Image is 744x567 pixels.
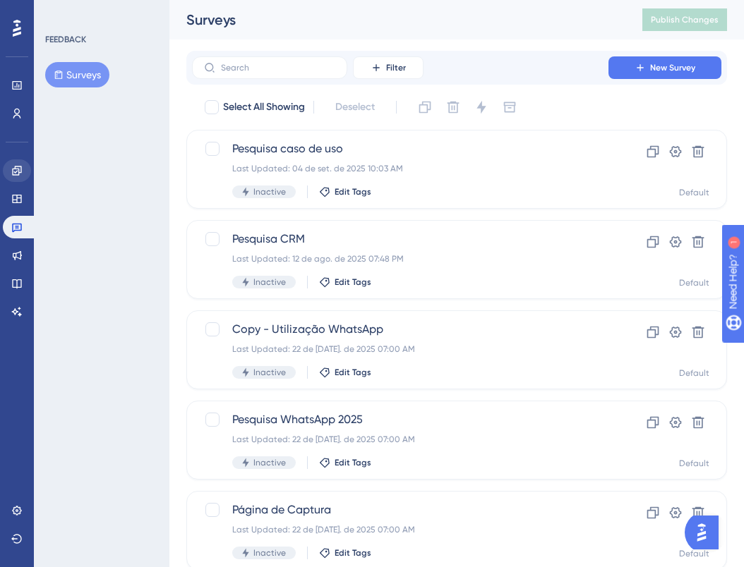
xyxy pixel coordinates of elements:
div: Last Updated: 22 de [DATE]. de 2025 07:00 AM [232,524,568,535]
span: Inactive [253,186,286,197]
button: Edit Tags [319,276,371,288]
div: FEEDBACK [45,34,86,45]
button: Publish Changes [642,8,727,31]
div: Default [679,367,709,379]
span: Edit Tags [335,457,371,468]
div: Last Updated: 04 de set. de 2025 10:03 AM [232,163,568,174]
span: Inactive [253,457,286,468]
span: New Survey [650,62,695,73]
span: Edit Tags [335,547,371,559]
button: Edit Tags [319,186,371,197]
span: Edit Tags [335,276,371,288]
div: Last Updated: 22 de [DATE]. de 2025 07:00 AM [232,343,568,355]
button: New Survey [608,56,721,79]
span: Edit Tags [335,367,371,378]
span: Need Help? [33,4,88,20]
div: Surveys [186,10,607,30]
div: Default [679,187,709,198]
span: Inactive [253,276,286,288]
div: Default [679,277,709,288]
div: 1 [98,7,102,18]
button: Deselect [323,94,388,120]
span: Pesquisa WhatsApp 2025 [232,411,568,428]
input: Search [221,63,335,73]
span: Inactive [253,367,286,378]
div: Last Updated: 12 de ago. de 2025 07:48 PM [232,253,568,264]
span: Pesquisa caso de uso [232,140,568,157]
div: Default [679,548,709,559]
span: Filter [386,62,406,73]
span: Copy - Utilização WhatsApp [232,321,568,338]
span: Deselect [335,99,375,116]
div: Last Updated: 22 de [DATE]. de 2025 07:00 AM [232,434,568,445]
span: Edit Tags [335,186,371,197]
span: Página de Captura [232,501,568,518]
button: Edit Tags [319,457,371,468]
div: Default [679,458,709,469]
span: Publish Changes [651,14,719,25]
iframe: UserGuiding AI Assistant Launcher [685,511,727,554]
button: Edit Tags [319,367,371,378]
button: Surveys [45,62,109,87]
span: Inactive [253,547,286,559]
span: Select All Showing [223,99,305,116]
button: Filter [353,56,424,79]
span: Pesquisa CRM [232,231,568,248]
button: Edit Tags [319,547,371,559]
